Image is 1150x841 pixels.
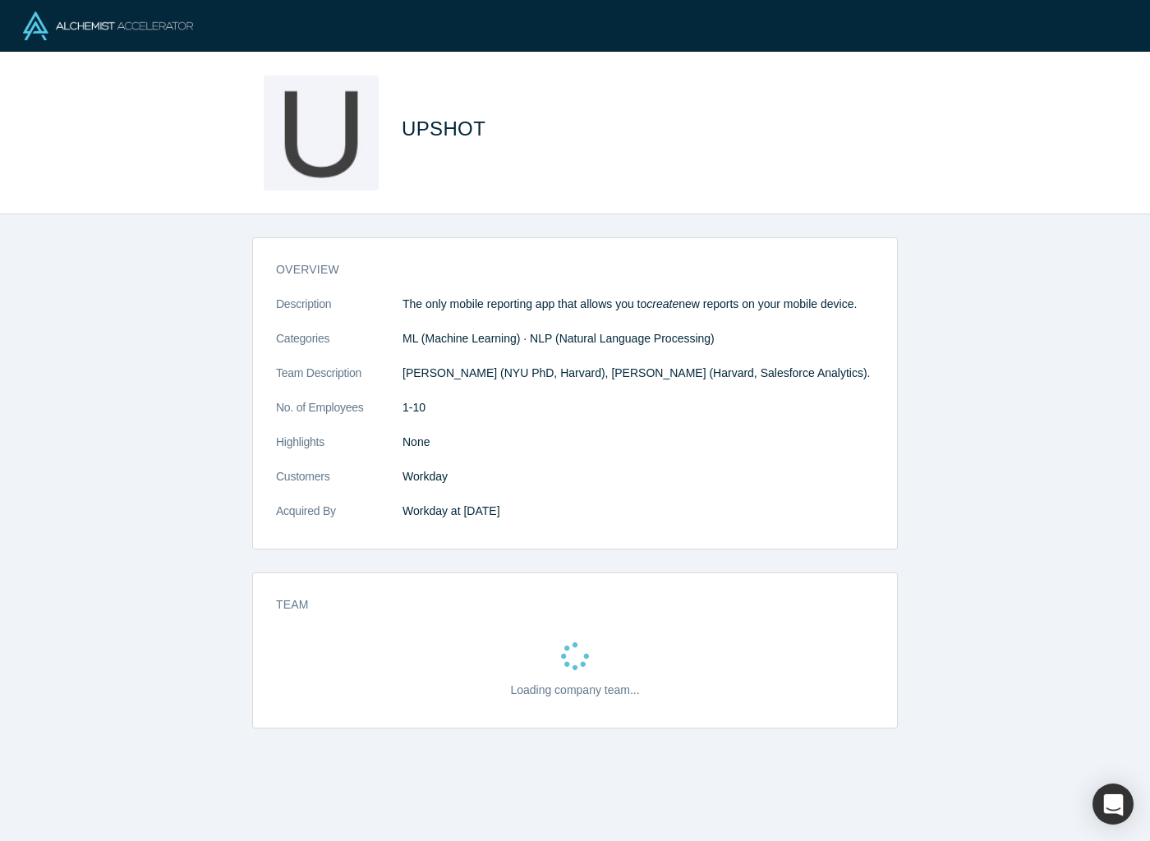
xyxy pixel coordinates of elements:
dd: Workday at [DATE] [402,503,874,520]
img: UPSHOT's Logo [264,76,379,191]
p: [PERSON_NAME] (NYU PhD, Harvard), [PERSON_NAME] (Harvard, Salesforce Analytics). [402,365,874,382]
p: None [402,434,874,451]
dt: Acquired By [276,503,402,537]
span: UPSHOT [402,117,491,140]
dt: Categories [276,330,402,365]
h3: Team [276,596,851,614]
dd: 1-10 [402,399,874,416]
img: Alchemist Logo [23,11,193,40]
h3: overview [276,261,851,278]
dd: Workday [402,468,874,485]
dt: Team Description [276,365,402,399]
span: ML (Machine Learning) · NLP (Natural Language Processing) [402,332,715,345]
dt: Description [276,296,402,330]
dt: No. of Employees [276,399,402,434]
p: The only mobile reporting app that allows you to new reports on your mobile device. [402,296,874,313]
dt: Customers [276,468,402,503]
em: create [646,297,678,310]
p: Loading company team... [510,682,639,699]
dt: Highlights [276,434,402,468]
